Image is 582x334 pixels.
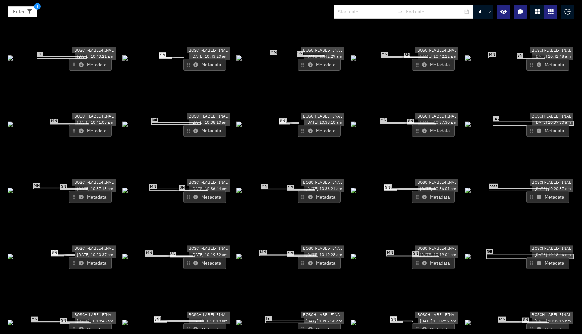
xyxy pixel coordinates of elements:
[170,252,176,256] span: SN
[498,316,506,321] span: MN
[149,184,157,189] span: MN
[489,184,498,189] span: pass
[418,120,458,126] div: [DATE] 10:37:30 am
[298,125,341,137] button: Metadata
[50,119,58,124] span: MN
[60,318,67,323] span: SN
[187,47,230,54] div: BOSCH-LABEL-FINAL
[298,191,341,203] button: Metadata
[298,257,341,269] button: Metadata
[390,316,397,321] span: MN
[301,47,344,54] div: BOSCH-LABEL-FINAL
[75,53,116,60] div: [DATE] 10:43:21 am
[412,59,455,71] button: Metadata
[526,257,569,269] button: Metadata
[301,245,344,252] div: BOSCH-LABEL-FINAL
[69,191,112,203] button: Metadata
[486,249,493,254] span: fail
[530,113,573,120] div: BOSCH-LABEL-FINAL
[265,316,272,321] span: fail
[526,125,569,137] button: Metadata
[51,250,58,255] span: MN
[530,179,573,186] div: BOSCH-LABEL-FINAL
[304,53,344,60] div: [DATE] 10:42:29 am
[412,257,455,269] button: Metadata
[75,252,116,258] div: [DATE] 10:20:37 am
[189,53,230,60] div: [DATE] 10:43:20 am
[412,191,455,203] button: Metadata
[415,113,458,120] div: BOSCH-LABEL-FINAL
[418,53,458,60] div: [DATE] 10:42:12 am
[279,119,286,123] span: SN
[72,47,116,54] div: BOSCH-LABEL-FINAL
[72,245,116,252] div: BOSCH-LABEL-FINAL
[304,318,344,324] div: [DATE] 10:02:58 am
[398,9,403,14] span: to
[189,186,230,192] div: [DATE] 10:36:44 am
[187,179,230,186] div: BOSCH-LABEL-FINAL
[386,250,394,255] span: MN
[259,250,267,255] span: MN
[69,59,112,71] button: Metadata
[304,252,344,258] div: [DATE] 10:19:28 am
[34,3,41,10] span: 1
[517,53,523,58] span: SN
[522,318,529,322] span: SN
[270,50,277,55] span: MN
[418,252,458,258] div: [DATE] 10:19:04 am
[60,184,67,189] span: SN
[304,120,344,126] div: [DATE] 10:38:10 am
[13,8,25,15] span: Filter
[418,318,458,324] div: [DATE] 10:02:57 am
[412,251,419,256] span: SN
[183,59,226,71] button: Metadata
[384,184,392,189] span: MN
[31,317,38,322] span: MN
[415,311,458,318] div: BOSCH-LABEL-FINAL
[187,245,230,252] div: BOSCH-LABEL-FINAL
[159,52,166,57] span: MN
[530,47,573,54] div: BOSCH-LABEL-FINAL
[526,59,569,71] button: Metadata
[390,317,397,322] span: SN
[493,116,499,121] span: fail
[407,119,414,124] span: SN
[415,47,458,54] div: BOSCH-LABEL-FINAL
[287,185,294,190] span: SN
[532,53,573,60] div: [DATE] 10:41:48 am
[69,257,112,269] button: Metadata
[159,53,166,58] span: SN
[189,120,230,126] div: [DATE] 10:38:10 am
[301,113,344,120] div: BOSCH-LABEL-FINAL
[154,316,161,321] span: MN
[415,179,458,186] div: BOSCH-LABEL-FINAL
[8,6,37,17] button: Filter
[37,52,43,56] span: fail
[183,191,226,203] button: Metadata
[564,9,571,15] span: logout
[187,113,230,120] div: BOSCH-LABEL-FINAL
[72,311,116,318] div: BOSCH-LABEL-FINAL
[279,118,287,123] span: MN
[75,186,116,192] div: [DATE] 10:37:13 am
[72,179,116,186] div: BOSCH-LABEL-FINAL
[33,183,40,188] span: MN
[338,8,395,15] input: Start date
[154,317,160,322] span: SN
[69,125,112,137] button: Metadata
[189,252,230,258] div: [DATE] 10:19:52 am
[381,52,388,57] span: MN
[297,51,303,56] span: SN
[75,318,116,324] div: [DATE] 10:18:46 am
[261,184,268,189] span: MN
[530,245,573,252] div: BOSCH-LABEL-FINAL
[398,9,403,14] span: swap-right
[532,186,573,192] div: [DATE] 10:20:37 am
[418,186,458,192] div: [DATE] 10:36:01 am
[72,113,116,120] div: BOSCH-LABEL-FINAL
[384,185,391,190] span: SN
[301,311,344,318] div: BOSCH-LABEL-FINAL
[406,8,463,15] input: End date
[530,311,573,318] div: BOSCH-LABEL-FINAL
[183,257,226,269] button: Metadata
